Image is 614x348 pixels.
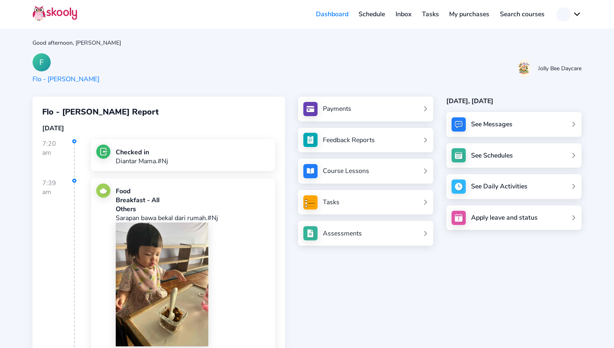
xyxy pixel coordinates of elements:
[471,213,538,222] div: Apply leave and status
[323,104,351,113] div: Payments
[116,205,270,214] div: Others
[323,166,369,175] div: Course Lessons
[471,120,512,129] div: See Messages
[42,139,75,177] div: 7:20
[518,59,530,78] img: 20201103140951286199961659839494hYz471L5eL1FsRFsP4.jpg
[417,8,444,21] a: Tasks
[538,65,582,72] div: Jolly Bee Daycare
[303,195,318,210] img: tasksForMpWeb.png
[311,8,354,21] a: Dashboard
[96,145,110,159] img: checkin.jpg
[452,211,466,225] img: apply_leave.jpg
[446,143,582,168] a: See Schedules
[471,182,528,191] div: See Daily Activities
[32,5,77,21] img: Skooly
[495,8,550,21] a: Search courses
[446,97,582,106] div: [DATE], [DATE]
[303,226,428,240] a: Assessments
[556,7,582,22] button: chevron down outline
[116,214,270,223] p: Sarapan bawa bekal dari rumah.#Nj
[323,229,362,238] div: Assessments
[42,106,159,117] span: Flo - [PERSON_NAME] Report
[446,205,582,230] a: Apply leave and status
[116,223,208,346] img: 202412070841063750924647068475104802108682963943202509080224049832563987316404.jpg
[452,117,466,132] img: messages.jpg
[96,184,110,198] img: food.jpg
[116,157,168,166] p: Diantar Mama.#Nj
[303,102,428,116] a: Payments
[390,8,417,21] a: Inbox
[32,75,99,84] div: Flo - [PERSON_NAME]
[323,198,339,207] div: Tasks
[471,151,513,160] div: See Schedules
[303,164,318,178] img: courses.jpg
[42,188,74,197] div: am
[452,179,466,194] img: activity.jpg
[446,174,582,199] a: See Daily Activities
[303,195,428,210] a: Tasks
[303,133,428,147] a: Feedback Reports
[42,124,275,133] div: [DATE]
[444,8,495,21] a: My purchases
[303,226,318,240] img: assessments.jpg
[32,53,51,71] div: F
[116,148,168,157] div: Checked in
[116,187,270,196] div: Food
[303,133,318,147] img: see_atten.jpg
[32,39,582,47] div: Good afternoon, [PERSON_NAME]
[452,148,466,162] img: schedule.jpg
[116,196,270,205] div: Breakfast - All
[42,148,74,157] div: am
[303,102,318,116] img: payments.jpg
[323,136,375,145] div: Feedback Reports
[303,164,428,178] a: Course Lessons
[354,8,391,21] a: Schedule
